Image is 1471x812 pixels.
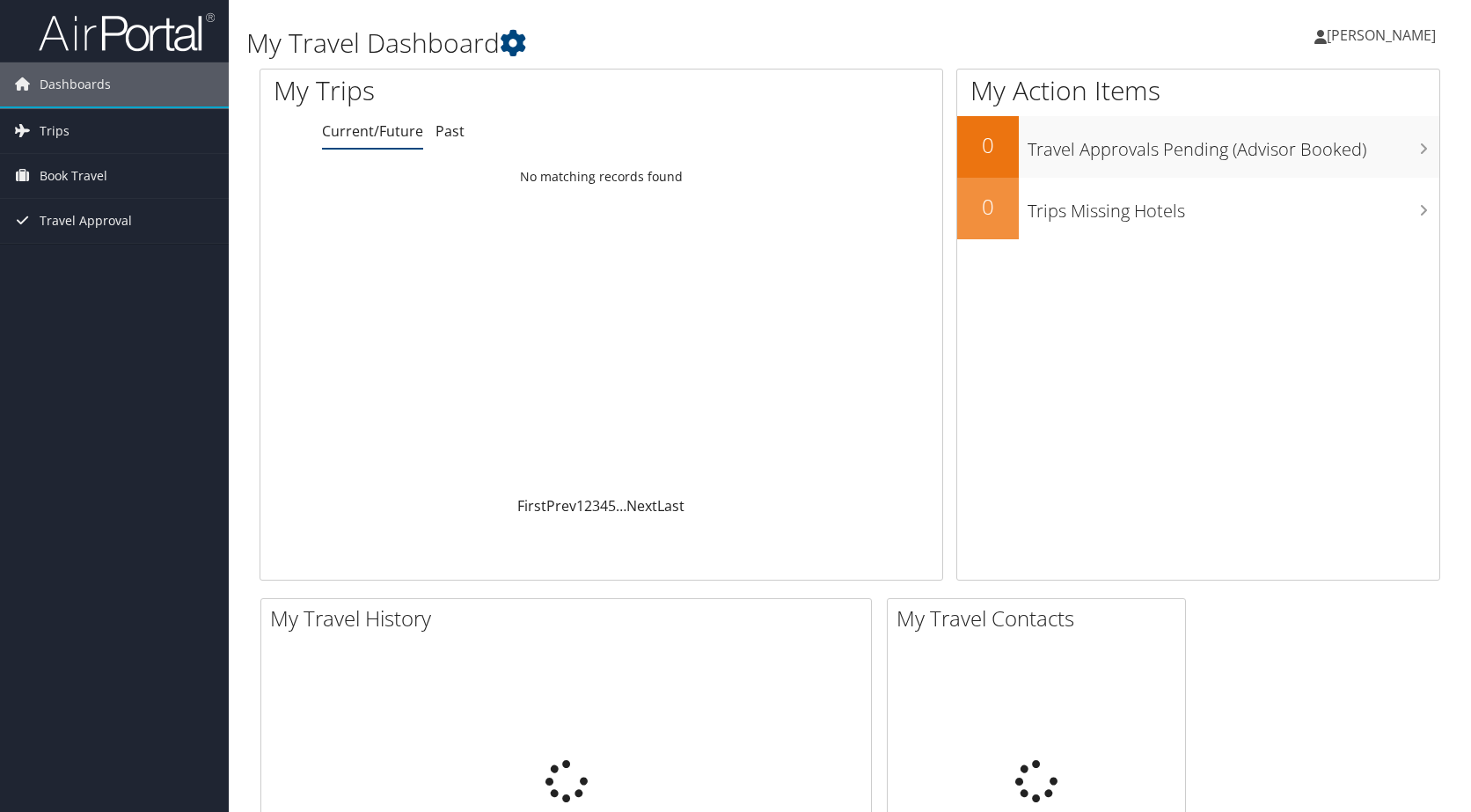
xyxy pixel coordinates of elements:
h2: 0 [957,192,1019,222]
h1: My Action Items [957,72,1439,109]
a: 1 [576,496,584,516]
a: Past [435,121,465,141]
span: Dashboards [40,62,111,106]
h1: My Travel Dashboard [246,25,1051,62]
a: Current/Future [322,121,423,141]
span: Travel Approval [40,199,132,243]
a: First [517,496,546,516]
a: 2 [584,496,592,516]
a: 0Travel Approvals Pending (Advisor Booked) [957,116,1439,178]
a: Last [657,496,684,516]
a: 0Trips Missing Hotels [957,178,1439,239]
a: Next [626,496,657,516]
h1: My Trips [274,72,645,109]
span: [PERSON_NAME] [1327,26,1436,45]
a: 3 [592,496,600,516]
span: Book Travel [40,154,107,198]
h2: My Travel History [270,604,871,633]
h3: Travel Approvals Pending (Advisor Booked) [1028,128,1439,162]
span: … [616,496,626,516]
h2: 0 [957,130,1019,160]
span: Trips [40,109,70,153]
a: 4 [600,496,608,516]
td: No matching records found [260,161,942,193]
h2: My Travel Contacts [897,604,1185,633]
img: airportal-logo.png [39,11,215,53]
a: 5 [608,496,616,516]
a: [PERSON_NAME] [1314,9,1453,62]
h3: Trips Missing Hotels [1028,190,1439,223]
a: Prev [546,496,576,516]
